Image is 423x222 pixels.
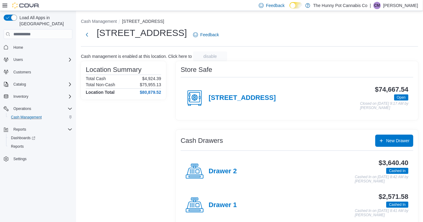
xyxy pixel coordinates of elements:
span: Feedback [266,2,285,9]
span: Open [394,94,408,100]
span: Dashboards [9,134,72,142]
h3: Location Summary [86,66,141,73]
span: Reports [13,127,26,132]
span: Settings [11,155,72,163]
span: disable [203,53,217,59]
p: Cashed In on [DATE] 8:41 AM by [PERSON_NAME] [355,209,408,217]
button: Reports [1,125,75,134]
h3: $2,571.58 [379,193,408,200]
button: Inventory [11,93,31,100]
span: Home [11,43,72,51]
p: Closed on [DATE] 9:17 AM by [PERSON_NAME] [360,102,408,110]
p: $75,955.13 [140,82,161,87]
span: Customers [13,70,31,75]
span: Catalog [13,82,26,87]
span: Cash Management [11,115,42,120]
input: Dark Mode [290,2,302,9]
span: Settings [13,157,26,161]
button: Customers [1,68,75,76]
h1: [STREET_ADDRESS] [97,27,187,39]
p: $4,924.39 [142,76,161,81]
span: CM [374,2,380,9]
span: Customers [11,68,72,76]
button: Operations [1,104,75,113]
img: Cova [12,2,40,9]
button: Reports [11,126,29,133]
span: Home [13,45,23,50]
button: Catalog [1,80,75,89]
button: Cash Management [6,113,75,122]
a: Settings [11,155,29,163]
button: Reports [6,142,75,151]
span: Operations [13,106,31,111]
h6: Total Cash [86,76,106,81]
button: Home [1,43,75,51]
span: Cashed In [389,202,406,207]
span: Feedback [200,32,219,38]
span: Inventory [13,94,28,99]
button: Users [11,56,25,63]
span: Cashed In [386,202,408,208]
span: Cashed In [386,168,408,174]
button: Settings [1,154,75,163]
p: | [370,2,371,9]
span: Users [11,56,72,63]
span: Operations [11,105,72,112]
button: New Drawer [375,135,413,147]
p: [PERSON_NAME] [383,2,418,9]
a: Dashboards [6,134,75,142]
h4: Drawer 2 [209,167,237,175]
a: Home [11,44,26,51]
a: Feedback [191,29,221,41]
h3: Store Safe [181,66,212,73]
h4: [STREET_ADDRESS] [209,94,276,102]
button: disable [193,51,227,61]
span: Cash Management [9,114,72,121]
span: Dashboards [11,136,35,140]
nav: An example of EuiBreadcrumbs [81,18,418,26]
button: Inventory [1,92,75,101]
span: Reports [11,126,72,133]
p: The Hunny Pot Cannabis Co [313,2,367,9]
a: Reports [9,143,26,150]
button: Next [81,29,93,41]
nav: Complex example [4,40,72,179]
h4: $80,879.52 [140,90,161,95]
a: Customers [11,69,33,76]
button: [STREET_ADDRESS] [122,19,164,24]
span: Open [397,95,406,100]
a: Cash Management [9,114,44,121]
h3: $74,667.54 [375,86,408,93]
p: Cashed In on [DATE] 8:42 AM by [PERSON_NAME] [355,175,408,183]
h3: Cash Drawers [181,137,223,144]
span: Inventory [11,93,72,100]
p: Cash management is enabled at this location. Click here to [81,54,192,59]
span: Cashed In [389,168,406,174]
span: Users [13,57,23,62]
span: Catalog [11,81,72,88]
button: Catalog [11,81,28,88]
button: Operations [11,105,34,112]
button: Users [1,55,75,64]
h3: $3,640.40 [379,159,408,167]
span: Load All Apps in [GEOGRAPHIC_DATA] [17,15,72,27]
a: Dashboards [9,134,38,142]
button: Cash Management [81,19,117,24]
span: New Drawer [386,138,410,144]
h6: Total Non-Cash [86,82,115,87]
span: Reports [11,144,24,149]
div: Corrin Marier [373,2,381,9]
h4: Drawer 1 [209,201,237,209]
h4: Location Total [86,90,115,95]
span: Reports [9,143,72,150]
